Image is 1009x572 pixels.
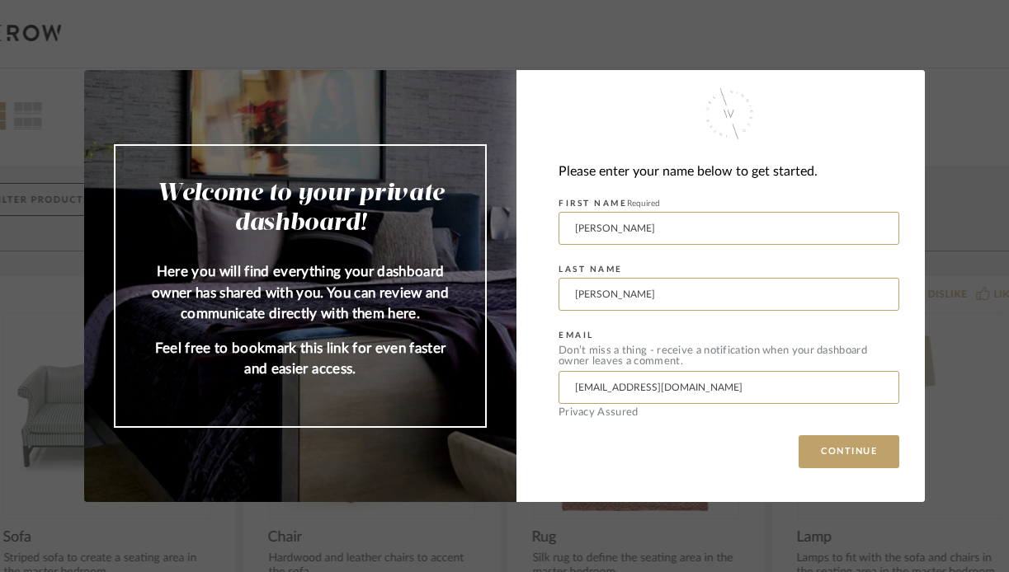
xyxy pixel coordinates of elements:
span: Required [627,199,660,208]
input: Enter Email [559,371,899,404]
input: Enter Last Name [559,278,899,311]
h2: Welcome to your private dashboard! [149,179,452,238]
button: CONTINUE [799,435,899,468]
label: EMAIL [559,331,594,340]
p: Here you will find everything your dashboard owner has shared with you. You can review and commun... [149,261,452,325]
div: Please enter your name below to get started. [559,161,899,183]
label: LAST NAME [559,265,623,274]
div: Don’t miss a thing - receive a notification when your dashboard owner leaves a comment. [559,345,899,367]
label: FIRST NAME [559,199,660,209]
p: Feel free to bookmark this link for even faster and easier access. [149,338,452,380]
input: Enter First Name [559,212,899,245]
div: Privacy Assured [559,407,899,418]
